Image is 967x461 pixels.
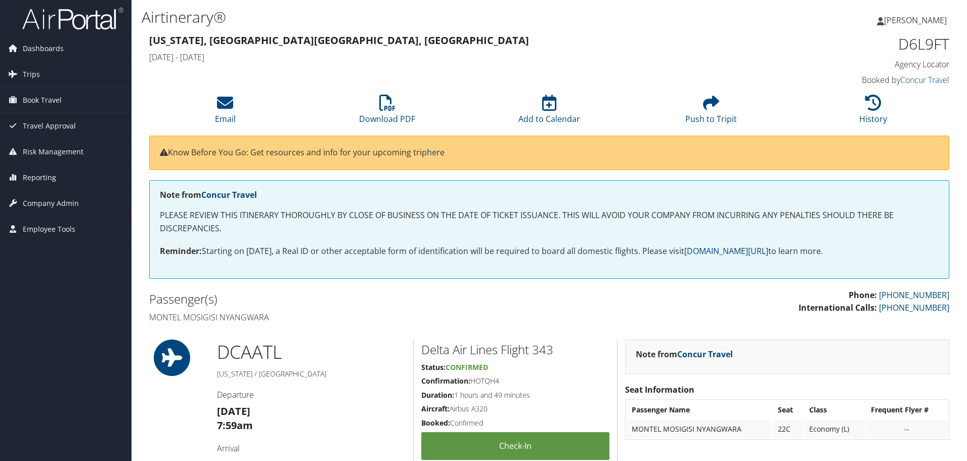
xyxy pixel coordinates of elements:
[217,443,406,454] h4: Arrival
[421,418,450,428] strong: Booked:
[23,36,64,61] span: Dashboards
[761,33,949,55] h1: D6L9FT
[677,349,733,360] a: Concur Travel
[201,189,257,200] a: Concur Travel
[421,390,454,400] strong: Duration:
[23,62,40,87] span: Trips
[627,401,772,419] th: Passenger Name
[160,245,202,257] strong: Reminder:
[160,209,939,235] p: PLEASE REVIEW THIS ITINERARY THOROUGHLY BY CLOSE OF BUSINESS ON THE DATE OF TICKET ISSUANCE. THIS...
[23,113,76,139] span: Travel Approval
[421,341,609,358] h2: Delta Air Lines Flight 343
[23,165,56,190] span: Reporting
[879,302,949,313] a: [PHONE_NUMBER]
[685,100,737,124] a: Push to Tripit
[23,88,62,113] span: Book Travel
[149,312,542,323] h4: Montel mosigisi Nyangwara
[804,420,865,438] td: Economy (L)
[773,420,803,438] td: 22C
[160,245,939,258] p: Starting on [DATE], a Real ID or other acceptable form of identification will be required to boar...
[23,139,83,164] span: Risk Management
[625,384,694,395] strong: Seat Information
[427,147,445,158] a: here
[217,389,406,400] h4: Departure
[859,100,887,124] a: History
[22,7,123,30] img: airportal-logo.png
[149,290,542,308] h2: Passenger(s)
[877,5,957,35] a: [PERSON_NAME]
[217,340,406,365] h1: DCA ATL
[884,15,947,26] span: [PERSON_NAME]
[446,362,488,372] span: Confirmed
[761,74,949,86] h4: Booked by
[215,100,236,124] a: Email
[804,401,865,419] th: Class
[160,189,257,200] strong: Note from
[160,146,939,159] p: Know Before You Go: Get resources and info for your upcoming trip
[879,289,949,301] a: [PHONE_NUMBER]
[627,420,772,438] td: MONTEL MOSIGISI NYANGWARA
[849,289,877,301] strong: Phone:
[421,404,450,413] strong: Aircraft:
[217,369,406,379] h5: [US_STATE] / [GEOGRAPHIC_DATA]
[636,349,733,360] strong: Note from
[149,52,745,63] h4: [DATE] - [DATE]
[217,418,253,432] strong: 7:59am
[217,404,250,418] strong: [DATE]
[421,376,609,386] h5: HOTQH4
[518,100,580,124] a: Add to Calendar
[799,302,877,313] strong: International Calls:
[871,425,943,434] div: --
[149,33,529,47] strong: [US_STATE], [GEOGRAPHIC_DATA] [GEOGRAPHIC_DATA], [GEOGRAPHIC_DATA]
[761,59,949,70] h4: Agency Locator
[773,401,803,419] th: Seat
[866,401,948,419] th: Frequent Flyer #
[421,418,609,428] h5: Confirmed
[684,245,768,257] a: [DOMAIN_NAME][URL]
[421,432,609,460] a: Check-in
[23,191,79,216] span: Company Admin
[900,74,949,86] a: Concur Travel
[421,362,446,372] strong: Status:
[142,7,685,28] h1: Airtinerary®
[421,404,609,414] h5: Airbus A320
[23,217,75,242] span: Employee Tools
[421,376,470,386] strong: Confirmation:
[359,100,415,124] a: Download PDF
[421,390,609,400] h5: 1 hours and 49 minutes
